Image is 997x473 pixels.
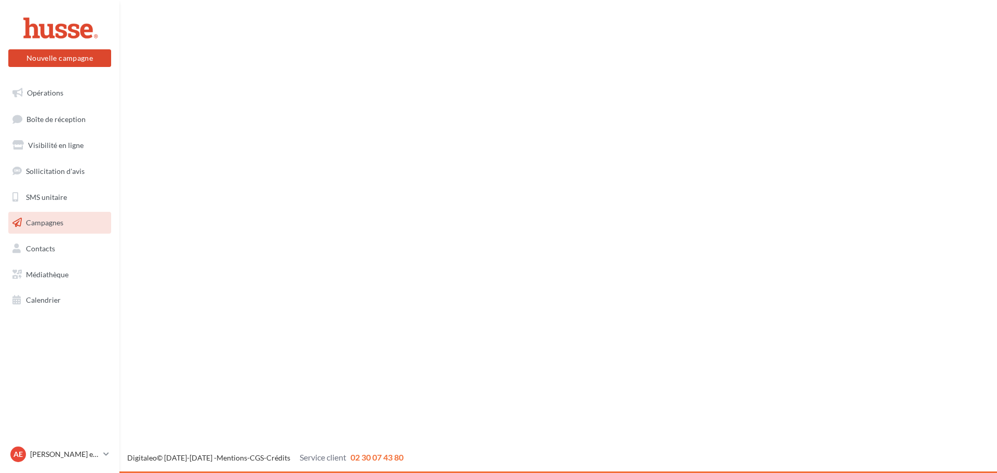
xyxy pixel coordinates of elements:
[6,108,113,130] a: Boîte de réception
[300,452,346,462] span: Service client
[6,264,113,286] a: Médiathèque
[30,449,99,460] p: [PERSON_NAME] et [PERSON_NAME]
[6,238,113,260] a: Contacts
[28,141,84,150] span: Visibilité en ligne
[14,449,23,460] span: Ae
[6,160,113,182] a: Sollicitation d'avis
[250,453,264,462] a: CGS
[26,192,67,201] span: SMS unitaire
[26,114,86,123] span: Boîte de réception
[26,295,61,304] span: Calendrier
[6,289,113,311] a: Calendrier
[266,453,290,462] a: Crédits
[26,218,63,227] span: Campagnes
[217,453,247,462] a: Mentions
[127,453,157,462] a: Digitaleo
[26,244,55,253] span: Contacts
[27,88,63,97] span: Opérations
[8,444,111,464] a: Ae [PERSON_NAME] et [PERSON_NAME]
[6,82,113,104] a: Opérations
[6,212,113,234] a: Campagnes
[351,452,403,462] span: 02 30 07 43 80
[26,167,85,175] span: Sollicitation d'avis
[8,49,111,67] button: Nouvelle campagne
[6,134,113,156] a: Visibilité en ligne
[127,453,403,462] span: © [DATE]-[DATE] - - -
[26,270,69,279] span: Médiathèque
[6,186,113,208] a: SMS unitaire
